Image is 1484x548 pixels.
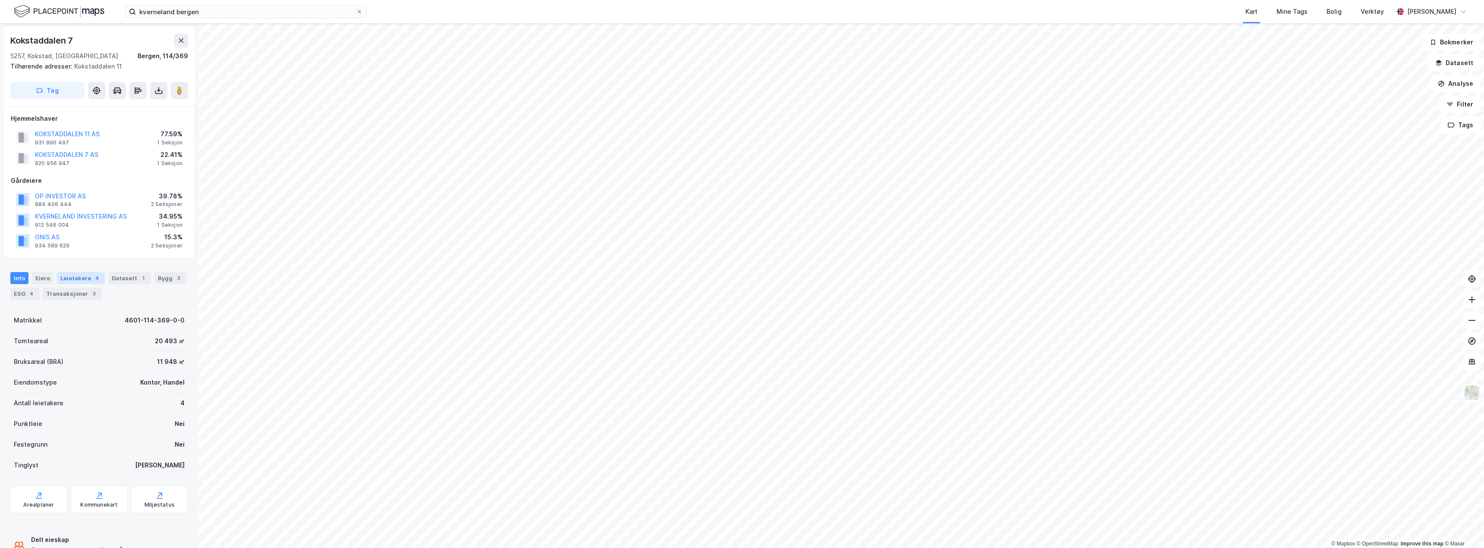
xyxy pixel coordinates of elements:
[1439,96,1481,113] button: Filter
[1331,541,1355,547] a: Mapbox
[14,315,42,326] div: Matrikkel
[10,63,74,70] span: Tilhørende adresser:
[136,5,356,18] input: Søk på adresse, matrikkel, gårdeiere, leietakere eller personer
[1440,116,1481,134] button: Tags
[10,288,39,300] div: ESG
[23,501,54,508] div: Arealplaner
[1361,6,1384,17] div: Verktøy
[145,501,175,508] div: Miljøstatus
[180,398,185,408] div: 4
[14,357,63,367] div: Bruksareal (BRA)
[157,211,182,222] div: 34.95%
[1441,507,1484,548] iframe: Chat Widget
[35,160,69,167] div: 920 956 947
[108,272,151,284] div: Datasett
[10,82,85,99] button: Tag
[151,191,182,201] div: 39.78%
[27,289,36,298] div: 4
[11,175,188,186] div: Gårdeiere
[151,201,182,208] div: 2 Seksjoner
[157,129,182,139] div: 77.59%
[151,242,182,249] div: 2 Seksjoner
[135,460,185,470] div: [PERSON_NAME]
[157,222,182,229] div: 1 Seksjon
[14,419,42,429] div: Punktleie
[10,61,181,72] div: Kokstaddalen 11
[1276,6,1308,17] div: Mine Tags
[125,315,185,326] div: 4601-114-369-0-0
[14,398,63,408] div: Antall leietakere
[43,288,102,300] div: Transaksjoner
[10,272,28,284] div: Info
[140,377,185,388] div: Kontor, Handel
[57,272,105,284] div: Leietakere
[14,439,47,450] div: Festegrunn
[35,139,69,146] div: 931 990 497
[31,535,144,545] div: Delt eieskap
[175,419,185,429] div: Nei
[151,232,182,242] div: 15.3%
[80,501,118,508] div: Kommunekart
[14,377,57,388] div: Eiendomstype
[155,336,185,346] div: 20 493 ㎡
[10,34,75,47] div: Kokstaddalen 7
[93,274,101,282] div: 4
[32,272,53,284] div: Eiere
[90,289,98,298] div: 3
[35,201,72,208] div: 984 406 444
[154,272,186,284] div: Bygg
[1441,507,1484,548] div: Kontrollprogram for chat
[35,242,69,249] div: 934 589 629
[139,274,148,282] div: 1
[1428,54,1481,72] button: Datasett
[1422,34,1481,51] button: Bokmerker
[138,51,188,61] div: Bergen, 114/369
[10,51,118,61] div: 5257, Kokstad, [GEOGRAPHIC_DATA]
[1431,75,1481,92] button: Analyse
[1327,6,1342,17] div: Bolig
[11,113,188,124] div: Hjemmelshaver
[1401,541,1443,547] a: Improve this map
[14,460,38,470] div: Tinglyst
[1407,6,1456,17] div: [PERSON_NAME]
[175,439,185,450] div: Nei
[1357,541,1399,547] a: OpenStreetMap
[157,150,182,160] div: 22.41%
[157,160,182,167] div: 1 Seksjon
[14,336,48,346] div: Tomteareal
[174,274,183,282] div: 3
[157,357,185,367] div: 11 948 ㎡
[157,139,182,146] div: 1 Seksjon
[1245,6,1258,17] div: Kart
[1464,385,1480,401] img: Z
[14,4,104,19] img: logo.f888ab2527a4732fd821a326f86c7f29.svg
[35,222,69,229] div: 912 546 004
